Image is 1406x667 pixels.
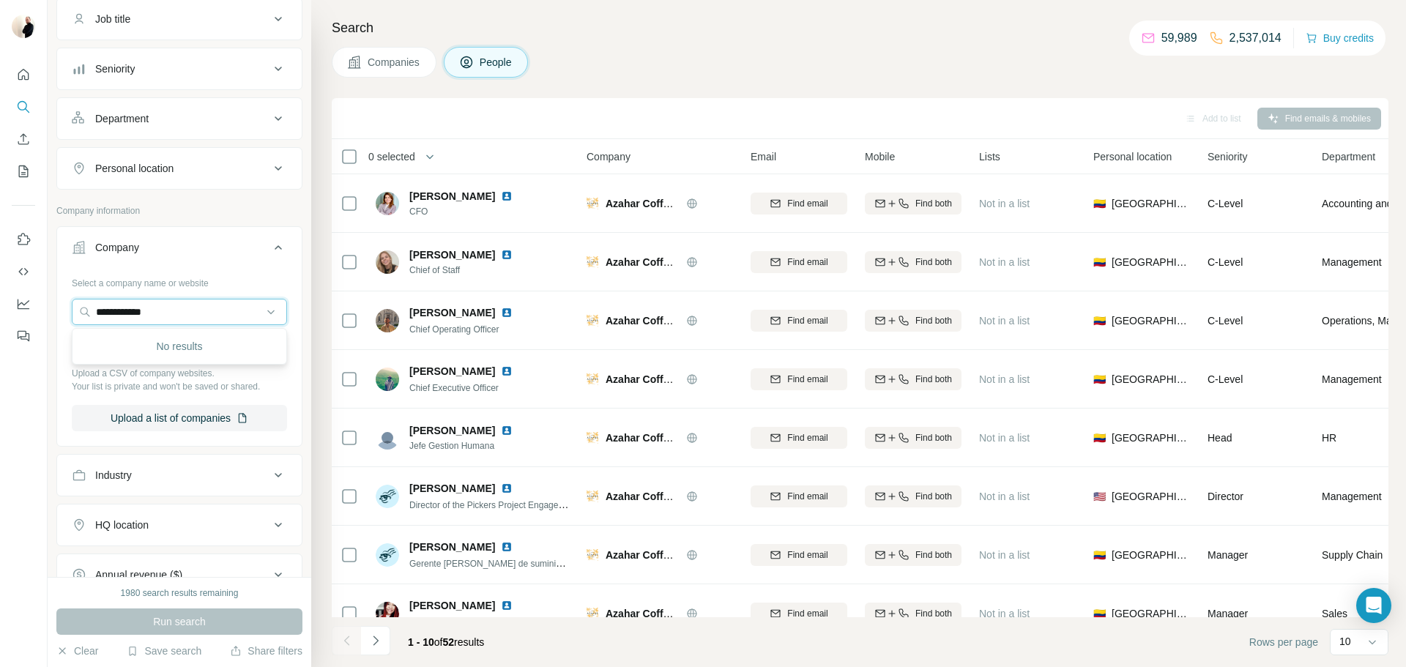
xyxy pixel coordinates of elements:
span: [GEOGRAPHIC_DATA] [1112,606,1190,621]
span: Companies [368,55,421,70]
span: Find both [915,607,952,620]
span: Not in a list [979,608,1030,619]
span: Azahar Coffee Company [606,198,724,209]
span: Seniority [1208,149,1247,164]
img: Logo of Azahar Coffee Company [587,432,598,444]
span: Find both [915,548,952,562]
span: C-Level [1208,198,1243,209]
span: Manager [1208,608,1248,619]
span: Azahar Coffee Company [606,373,724,385]
span: Lists [979,149,1000,164]
button: Find email [751,427,847,449]
img: LinkedIn logo [501,190,513,202]
span: Find both [915,490,952,503]
span: Find both [915,314,952,327]
button: Find both [865,251,961,273]
span: Azahar Coffee Company [606,491,724,502]
span: Not in a list [979,198,1030,209]
button: Upload a list of companies [72,405,287,431]
span: [PERSON_NAME] [409,540,495,554]
button: Search [12,94,35,120]
span: 🇨🇴 [1093,255,1106,269]
span: Administradora de punto de venta [409,617,541,627]
img: LinkedIn logo [501,425,513,436]
span: Chief of Staff [409,264,530,277]
img: Avatar [376,192,399,215]
button: Find both [865,368,961,390]
button: Seniority [57,51,302,86]
span: [GEOGRAPHIC_DATA] [1112,255,1190,269]
span: 🇨🇴 [1093,431,1106,445]
div: Open Intercom Messenger [1356,588,1391,623]
img: LinkedIn logo [501,307,513,318]
span: Manager [1208,549,1248,561]
p: Company information [56,204,302,217]
button: Find email [751,193,847,215]
span: Find email [787,197,827,210]
div: Department [95,111,149,126]
span: Mobile [865,149,895,164]
span: HR [1322,431,1336,445]
button: Use Surfe API [12,258,35,285]
button: Annual revenue ($) [57,557,302,592]
p: 59,989 [1161,29,1197,47]
div: No results [75,332,283,361]
span: Gerente [PERSON_NAME] de suministro [409,557,570,569]
span: Azahar Coffee Company [606,549,724,561]
span: Department [1322,149,1375,164]
div: HQ location [95,518,149,532]
p: Your list is private and won't be saved or shared. [72,380,287,393]
div: 1980 search results remaining [121,586,239,600]
button: Find email [751,310,847,332]
button: Find both [865,544,961,566]
span: Find email [787,607,827,620]
span: 🇺🇸 [1093,489,1106,504]
span: Azahar Coffee Company [606,315,724,327]
button: Find both [865,485,961,507]
img: Avatar [12,15,35,38]
button: Dashboard [12,291,35,317]
img: Logo of Azahar Coffee Company [587,549,598,561]
button: Enrich CSV [12,126,35,152]
span: [PERSON_NAME] [409,423,495,438]
span: Azahar Coffee Company [606,256,724,268]
button: My lists [12,158,35,185]
img: Avatar [376,250,399,274]
span: People [480,55,513,70]
span: 52 [443,636,455,648]
p: Upload a CSV of company websites. [72,367,287,380]
span: Find both [915,373,952,386]
span: Company [587,149,631,164]
img: LinkedIn logo [501,482,513,494]
span: C-Level [1208,373,1243,385]
button: Find both [865,193,961,215]
img: Logo of Azahar Coffee Company [587,198,598,209]
img: Avatar [376,368,399,391]
img: Logo of Azahar Coffee Company [587,315,598,327]
span: Supply Chain [1322,548,1383,562]
button: Find email [751,485,847,507]
img: Avatar [376,543,399,567]
button: Find both [865,427,961,449]
span: Director [1208,491,1243,502]
button: Quick start [12,62,35,88]
span: Chief Operating Officer [409,324,499,335]
div: Seniority [95,62,135,76]
span: Find email [787,373,827,386]
span: Find both [915,431,952,444]
span: of [434,636,443,648]
span: Not in a list [979,256,1030,268]
div: Company [95,240,139,255]
h4: Search [332,18,1388,38]
span: Find email [787,431,827,444]
span: Find email [787,548,827,562]
span: C-Level [1208,315,1243,327]
button: Department [57,101,302,136]
span: Not in a list [979,432,1030,444]
span: 🇨🇴 [1093,372,1106,387]
img: Avatar [376,602,399,625]
img: LinkedIn logo [501,600,513,611]
button: Job title [57,1,302,37]
img: Avatar [376,485,399,508]
span: Find both [915,197,952,210]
